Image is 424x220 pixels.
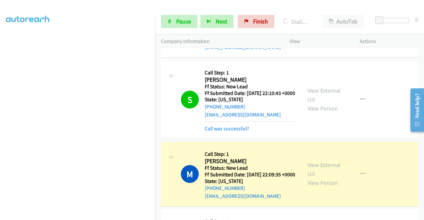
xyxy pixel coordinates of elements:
[205,185,245,191] a: [PHONE_NUMBER]
[216,18,227,25] span: Next
[205,83,295,90] h5: Ff Status: New Lead
[161,15,197,28] a: Pause
[205,104,245,110] a: [PHONE_NUMBER]
[205,151,295,157] h5: Call Step: 1
[205,76,295,84] h2: [PERSON_NAME]
[379,18,409,23] div: Delay between calls (in seconds)
[205,157,295,165] h2: [PERSON_NAME]
[205,165,295,171] h5: Ff Status: New Lead
[307,105,338,112] a: View Person
[205,69,295,76] h5: Call Step: 1
[360,37,418,45] p: Actions
[200,15,234,28] button: Next
[290,37,348,45] p: View
[161,37,278,45] p: Company Information
[253,18,268,25] span: Finish
[181,165,199,183] h1: M
[415,15,418,24] div: 0
[205,125,249,132] a: Call was successful?
[307,87,341,103] a: View External Url
[205,96,295,103] h5: State: [US_STATE]
[205,178,295,185] h5: State: [US_STATE]
[238,15,274,28] a: Finish
[205,171,295,178] h5: Ff Submitted Date: [DATE] 22:09:35 +0000
[405,84,424,136] iframe: Resource Center
[205,111,281,118] a: [EMAIL_ADDRESS][DOMAIN_NAME]
[181,91,199,109] h1: S
[307,161,341,178] a: View External Url
[205,193,281,199] a: [EMAIL_ADDRESS][DOMAIN_NAME]
[307,179,338,187] a: View Person
[176,18,191,25] span: Pause
[205,90,295,97] h5: Ff Submitted Date: [DATE] 22:10:43 +0000
[283,17,311,26] p: Dialing [PERSON_NAME]
[323,15,364,28] button: AutoTab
